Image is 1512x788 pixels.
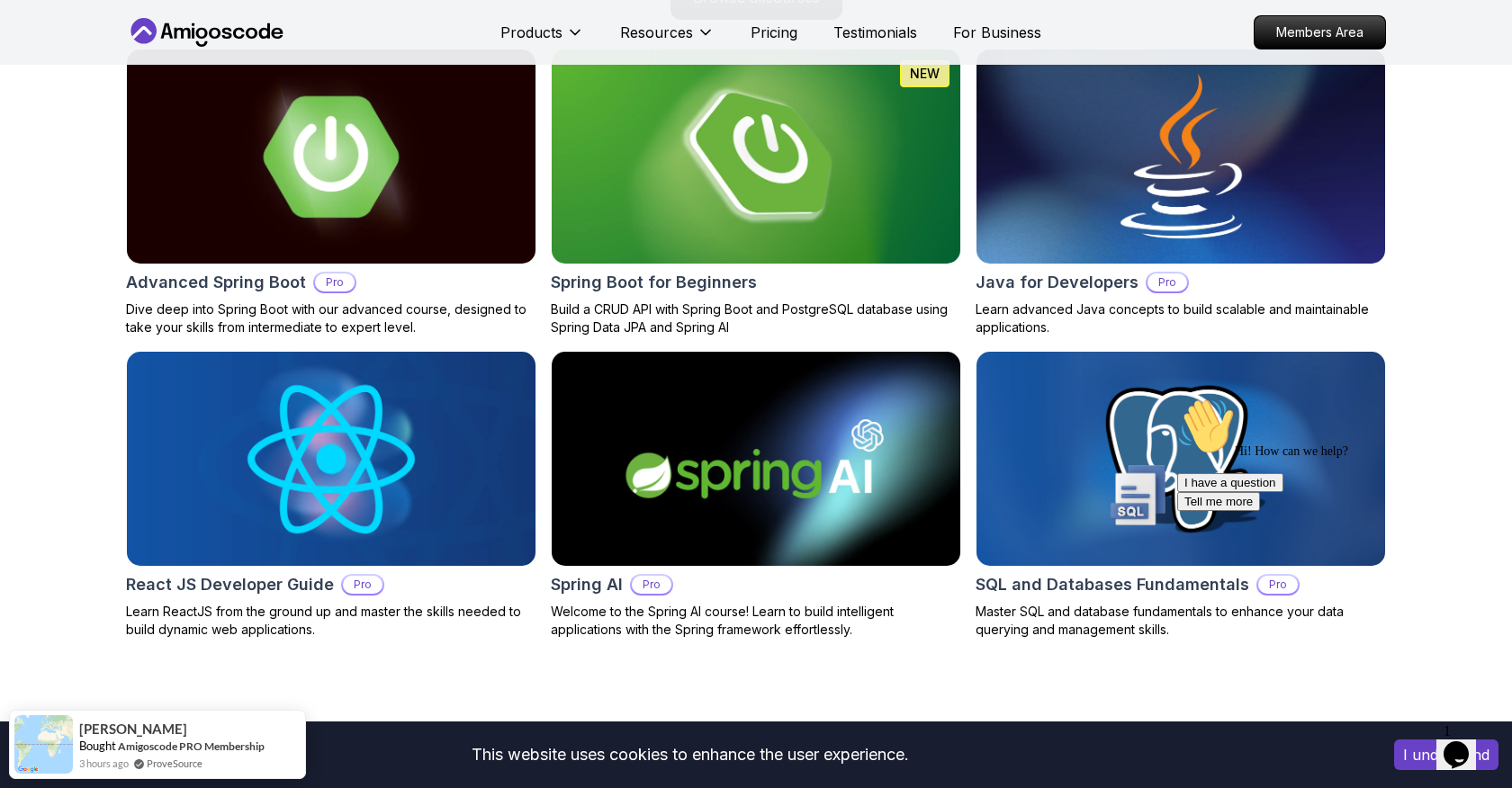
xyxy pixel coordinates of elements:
h2: Advanced Spring Boot [126,270,306,295]
img: Advanced Spring Boot card [127,49,535,264]
span: [PERSON_NAME] [79,721,187,737]
p: Pro [632,576,671,594]
a: Spring Boot for Beginners cardNEWSpring Boot for BeginnersBuild a CRUD API with Spring Boot and P... [551,49,961,336]
button: Resources [620,22,715,58]
p: Master SQL and database fundamentals to enhance your data querying and management skills. [976,603,1386,639]
button: Products [500,22,584,58]
button: I have a question [7,83,113,102]
p: Learn ReactJS from the ground up and master the skills needed to build dynamic web applications. [126,603,536,639]
a: For Business [953,22,1041,43]
h2: Spring Boot for Beginners [551,270,757,295]
div: 👋Hi! How can we help?I have a questionTell me more [7,7,331,121]
iframe: chat widget [1436,716,1494,770]
a: Members Area [1254,15,1386,49]
a: ProveSource [147,756,202,771]
img: SQL and Databases Fundamentals card [976,352,1385,566]
p: Pro [315,273,355,291]
a: Java for Developers cardJava for DevelopersProLearn advanced Java concepts to build scalable and ... [976,49,1386,336]
h2: Spring AI [551,572,623,597]
div: This website uses cookies to enhance the user experience. [13,735,1367,775]
a: Advanced Spring Boot cardAdvanced Spring BootProDive deep into Spring Boot with our advanced cour... [126,49,536,336]
a: Amigoscode PRO Membership [118,739,265,753]
iframe: chat widget [1170,390,1494,707]
img: Java for Developers card [976,49,1385,264]
a: SQL and Databases Fundamentals cardSQL and Databases FundamentalsProMaster SQL and database funda... [976,351,1386,639]
a: Testimonials [833,22,917,43]
p: Products [500,22,562,43]
img: React JS Developer Guide card [127,352,535,566]
a: Pricing [751,22,797,43]
p: Pro [1147,273,1187,291]
h2: Java for Developers [976,270,1138,295]
span: Bought [79,739,116,753]
button: Accept cookies [1394,739,1498,770]
p: Resources [620,22,693,43]
h2: SQL and Databases Fundamentals [976,572,1249,597]
img: Spring Boot for Beginners card [552,49,960,264]
p: Members Area [1255,16,1385,49]
button: Tell me more [7,102,90,121]
img: :wave: [7,7,65,65]
span: Hi! How can we help? [7,54,178,67]
a: React JS Developer Guide cardReact JS Developer GuideProLearn ReactJS from the ground up and mast... [126,351,536,639]
p: Learn advanced Java concepts to build scalable and maintainable applications. [976,300,1386,336]
a: Spring AI cardSpring AIProWelcome to the Spring AI course! Learn to build intelligent application... [551,351,961,639]
p: NEW [910,65,940,83]
p: Build a CRUD API with Spring Boot and PostgreSQL database using Spring Data JPA and Spring AI [551,300,961,336]
p: Dive deep into Spring Boot with our advanced course, designed to take your skills from intermedia... [126,300,536,336]
img: provesource social proof notification image [14,715,73,774]
h2: React JS Developer Guide [126,572,334,597]
p: Pro [343,576,382,594]
span: 3 hours ago [79,756,129,771]
p: Welcome to the Spring AI course! Learn to build intelligent applications with the Spring framewor... [551,603,961,639]
img: Spring AI card [552,352,960,566]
